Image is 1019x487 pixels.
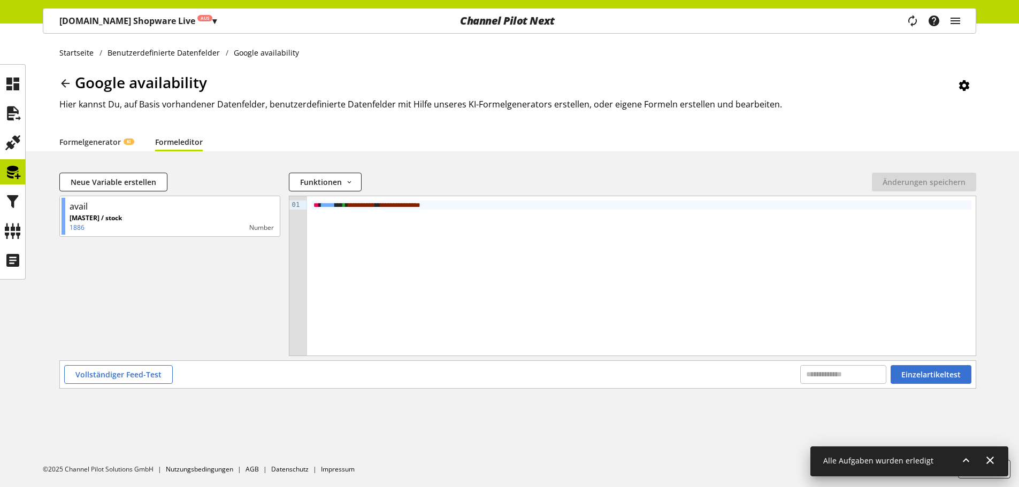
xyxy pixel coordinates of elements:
[70,223,122,233] p: 1886
[883,176,966,188] span: Änderungen speichern
[127,138,131,145] span: KI
[289,173,362,191] button: Funktionen
[70,200,88,213] div: avail
[75,369,162,380] span: Vollständiger Feed-Test
[122,223,274,233] div: Number
[321,465,355,474] a: Impressum
[823,455,933,466] span: Alle Aufgaben wurden erledigt
[891,365,971,384] button: Einzelartikeltest
[300,176,342,188] span: Funktionen
[59,173,167,191] button: Neue Variable erstellen
[59,136,134,148] a: FormelgeneratorKI
[212,15,217,27] span: ▾
[59,47,99,58] a: Startseite
[71,176,156,188] span: Neue Variable erstellen
[289,200,302,210] div: 01
[155,136,203,148] a: Formeleditor
[59,14,217,27] p: [DOMAIN_NAME] Shopware Live
[64,365,173,384] button: Vollständiger Feed-Test
[166,465,233,474] a: Nutzungsbedingungen
[271,465,309,474] a: Datenschutz
[872,173,976,191] button: Änderungen speichern
[59,98,976,111] h2: Hier kannst Du, auf Basis vorhandener Datenfelder, benutzerdefinierte Datenfelder mit Hilfe unser...
[70,213,122,223] p: [MASTER] / stock
[43,8,976,34] nav: main navigation
[201,15,209,21] span: Aus
[43,465,166,474] li: ©2025 Channel Pilot Solutions GmbH
[901,369,961,380] span: Einzelartikeltest
[246,465,259,474] a: AGB
[75,72,207,92] span: Google availability
[102,47,226,58] a: Benutzerdefinierte Datenfelder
